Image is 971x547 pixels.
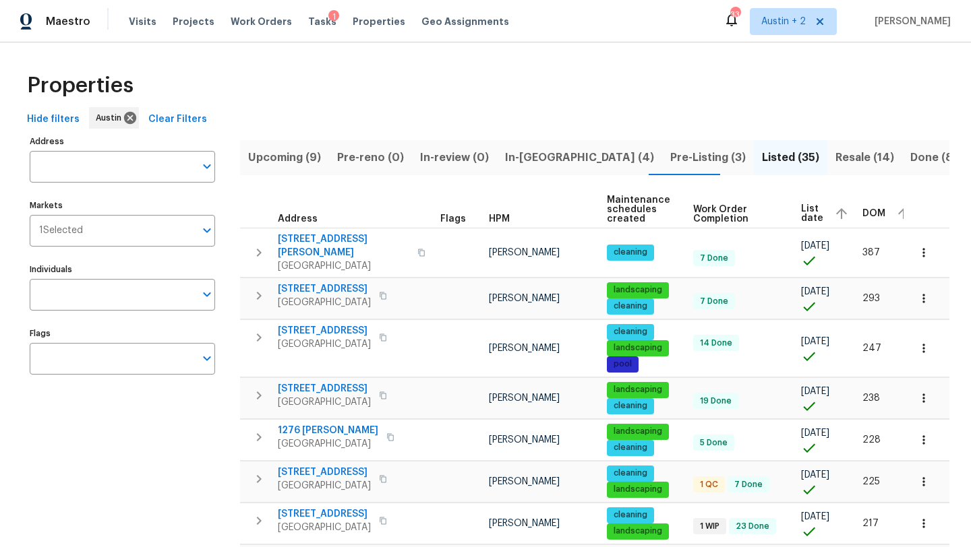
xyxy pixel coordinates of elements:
span: landscaping [608,342,668,354]
span: [GEOGRAPHIC_DATA] [278,296,371,309]
span: [DATE] [801,387,829,396]
span: cleaning [608,468,653,479]
span: [DATE] [801,512,829,521]
span: 19 Done [695,395,737,407]
span: Hide filters [27,111,80,128]
span: 1276 [PERSON_NAME] [278,424,378,437]
span: [PERSON_NAME] [869,15,951,28]
span: Properties [353,15,405,28]
span: Projects [173,15,214,28]
span: Pre-Listing (3) [670,148,746,167]
span: 5 Done [695,437,733,449]
span: Work Orders [231,15,292,28]
span: [STREET_ADDRESS] [278,382,371,395]
span: 238 [862,393,880,403]
span: Austin [96,111,127,125]
span: cleaning [608,442,653,453]
div: Austin [89,107,139,129]
span: Upcoming (9) [248,148,321,167]
span: [GEOGRAPHIC_DATA] [278,437,378,451]
label: Markets [30,201,215,210]
span: landscaping [608,284,668,296]
span: [DATE] [801,337,829,346]
button: Open [198,285,216,304]
span: [PERSON_NAME] [489,393,560,403]
span: landscaping [608,484,668,495]
span: Resale (14) [835,148,894,167]
span: In-[GEOGRAPHIC_DATA] (4) [505,148,654,167]
span: Tasks [308,17,336,26]
button: Open [198,349,216,368]
span: 1 WIP [695,521,725,532]
div: 1 [328,10,339,24]
span: 7 Done [695,253,734,264]
span: [STREET_ADDRESS] [278,465,371,479]
span: DOM [862,209,885,218]
span: 387 [862,248,880,257]
span: pool [608,358,637,370]
span: Listed (35) [762,148,819,167]
span: [STREET_ADDRESS] [278,282,371,296]
span: cleaning [608,400,653,412]
span: Properties [27,79,134,92]
span: Work Order Completion [693,205,778,224]
span: [STREET_ADDRESS][PERSON_NAME] [278,232,409,259]
span: 225 [862,477,880,486]
button: Open [198,221,216,240]
span: HPM [489,214,510,224]
span: [DATE] [801,287,829,296]
button: Open [198,157,216,176]
span: Geo Assignments [421,15,509,28]
span: List date [801,204,823,223]
label: Address [30,137,215,146]
span: 14 Done [695,337,738,349]
button: Hide filters [22,107,85,132]
label: Individuals [30,265,215,273]
span: landscaping [608,525,668,537]
span: cleaning [608,326,653,337]
span: Austin + 2 [761,15,806,28]
span: Maestro [46,15,90,28]
span: [PERSON_NAME] [489,294,560,303]
span: landscaping [608,426,668,437]
span: [GEOGRAPHIC_DATA] [278,395,371,409]
span: Address [278,214,318,224]
span: landscaping [608,384,668,395]
span: cleaning [608,509,653,521]
span: [DATE] [801,241,829,251]
span: 247 [862,344,881,353]
span: cleaning [608,247,653,258]
span: [PERSON_NAME] [489,519,560,528]
span: 1 QC [695,479,724,490]
span: [PERSON_NAME] [489,435,560,445]
span: cleaning [608,300,653,312]
span: [GEOGRAPHIC_DATA] [278,479,371,492]
span: Visits [129,15,156,28]
span: 228 [862,435,881,445]
button: Clear Filters [143,107,212,132]
span: [PERSON_NAME] [489,344,560,353]
span: 1 Selected [39,225,83,236]
span: [PERSON_NAME] [489,248,560,257]
span: [GEOGRAPHIC_DATA] [278,521,371,534]
label: Flags [30,329,215,337]
span: [GEOGRAPHIC_DATA] [278,259,409,273]
span: 23 Done [730,521,775,532]
span: 7 Done [729,479,768,490]
span: 7 Done [695,296,734,307]
span: Pre-reno (0) [337,148,404,167]
span: Flags [440,214,466,224]
span: Maintenance schedules created [607,195,670,224]
span: [PERSON_NAME] [489,477,560,486]
span: [STREET_ADDRESS] [278,324,371,337]
span: [DATE] [801,470,829,480]
span: 293 [862,294,880,303]
span: [STREET_ADDRESS] [278,507,371,521]
span: Clear Filters [148,111,207,128]
span: 217 [862,519,879,528]
span: In-review (0) [420,148,489,167]
span: [DATE] [801,428,829,438]
span: [GEOGRAPHIC_DATA] [278,337,371,351]
div: 33 [730,8,740,22]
